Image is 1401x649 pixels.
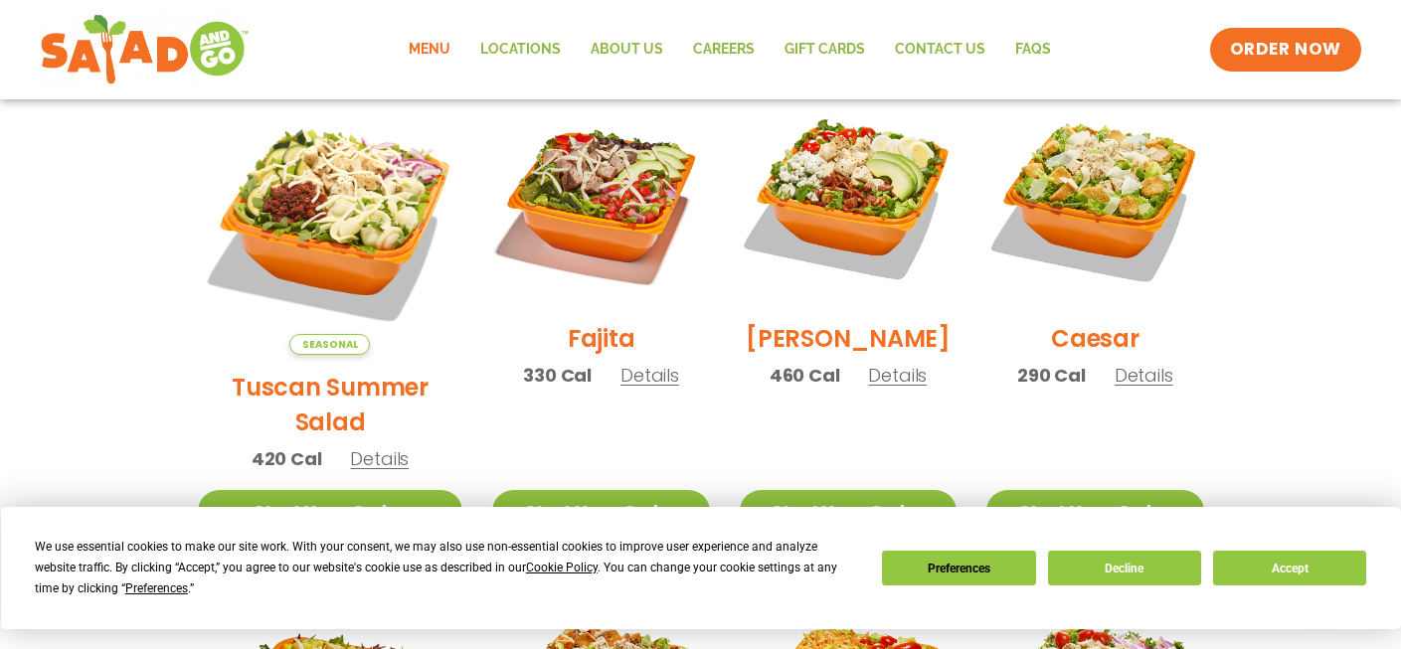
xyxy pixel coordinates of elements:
div: We use essential cookies to make our site work. With your consent, we may also use non-essential ... [35,537,858,599]
span: Details [350,446,409,471]
span: Details [620,363,679,388]
a: Careers [678,27,770,73]
span: 330 Cal [523,362,592,389]
button: Preferences [882,551,1035,585]
a: GIFT CARDS [770,27,880,73]
span: Details [1115,363,1173,388]
a: Locations [465,27,576,73]
img: Product photo for Fajita Salad [492,89,709,306]
a: FAQs [1000,27,1066,73]
h2: Fajita [568,321,635,356]
h2: Caesar [1051,321,1139,356]
img: Product photo for Caesar Salad [986,89,1203,306]
h2: Tuscan Summer Salad [198,370,463,439]
span: 290 Cal [1017,362,1086,389]
a: Start Your Order [198,490,463,533]
span: Details [868,363,927,388]
a: Start Your Order [986,490,1203,533]
span: Seasonal [289,334,370,355]
div: Cookie Consent Prompt [1,507,1401,629]
h2: [PERSON_NAME] [746,321,951,356]
span: 460 Cal [770,362,840,389]
a: About Us [576,27,678,73]
a: ORDER NOW [1210,28,1361,72]
span: ORDER NOW [1230,38,1341,62]
img: Product photo for Cobb Salad [740,89,957,306]
a: Start Your Order [740,490,957,533]
img: Product photo for Tuscan Summer Salad [198,89,463,355]
nav: Menu [394,27,1066,73]
a: Start Your Order [492,490,709,533]
a: Contact Us [880,27,1000,73]
a: Menu [394,27,465,73]
span: Cookie Policy [526,561,598,574]
button: Accept [1213,551,1366,585]
span: Preferences [125,581,188,595]
img: new-SAG-logo-768×292 [40,10,250,89]
span: 420 Cal [252,445,322,472]
button: Decline [1048,551,1201,585]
